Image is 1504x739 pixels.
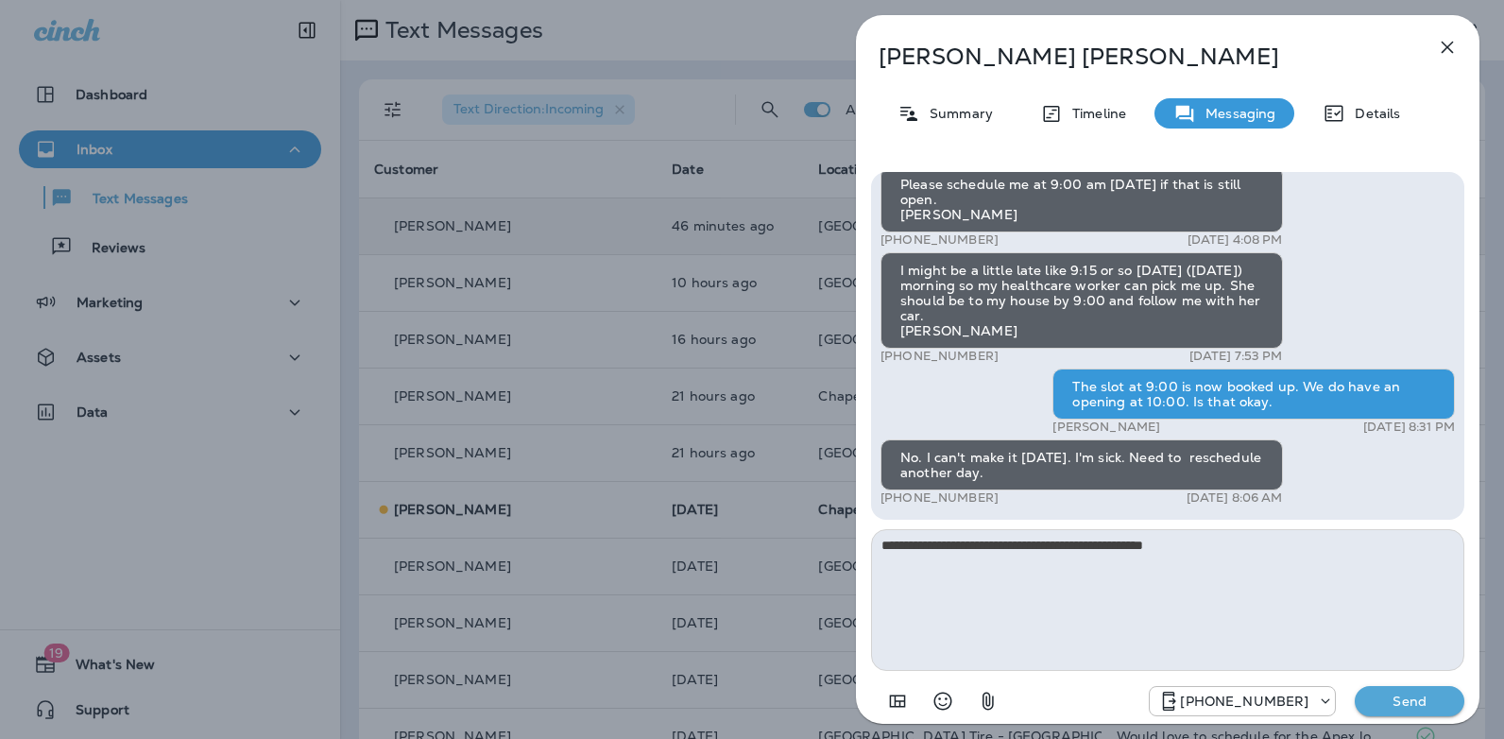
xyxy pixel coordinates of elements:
[1370,693,1449,710] p: Send
[880,490,999,506] p: [PHONE_NUMBER]
[1345,106,1400,121] p: Details
[920,106,993,121] p: Summary
[879,43,1394,70] p: [PERSON_NAME] [PERSON_NAME]
[1363,420,1455,435] p: [DATE] 8:31 PM
[1188,232,1283,248] p: [DATE] 4:08 PM
[1052,369,1455,420] div: The slot at 9:00 is now booked up. We do have an opening at 10:00. Is that okay.
[1187,490,1283,506] p: [DATE] 8:06 AM
[880,439,1283,490] div: No. I can't make it [DATE]. I'm sick. Need to reschedule another day.
[1189,349,1283,364] p: [DATE] 7:53 PM
[880,252,1283,349] div: I might be a little late like 9:15 or so [DATE] ([DATE]) morning so my healthcare worker can pick...
[1052,420,1160,435] p: [PERSON_NAME]
[1355,686,1464,716] button: Send
[879,682,916,720] button: Add in a premade template
[880,349,999,364] p: [PHONE_NUMBER]
[880,232,999,248] p: [PHONE_NUMBER]
[1180,694,1308,709] p: [PHONE_NUMBER]
[1063,106,1126,121] p: Timeline
[924,682,962,720] button: Select an emoji
[880,166,1283,232] div: Please schedule me at 9:00 am [DATE] if that is still open. [PERSON_NAME]
[1196,106,1275,121] p: Messaging
[1150,690,1335,713] div: +1 (984) 409-9300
